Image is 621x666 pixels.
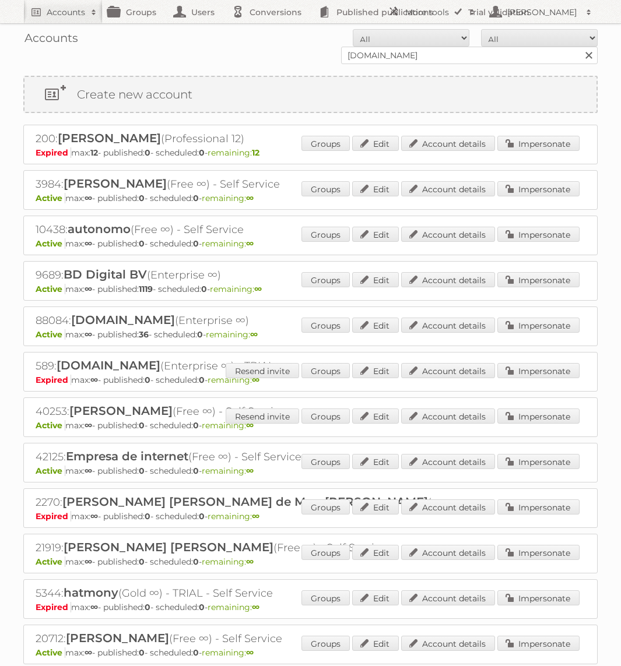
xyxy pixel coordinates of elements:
strong: 0 [199,375,205,385]
strong: ∞ [85,420,92,431]
span: remaining: [202,193,254,203]
strong: ∞ [90,602,98,612]
a: Impersonate [497,136,580,151]
a: Edit [352,227,399,242]
a: Resend invite [226,408,299,424]
span: remaining: [208,602,259,612]
h2: 2270: (Gold ∞) - TRIAL - Self Service [36,495,444,510]
a: Account details [401,136,495,151]
p: max: - published: - scheduled: - [36,511,585,521]
span: Active [36,238,65,249]
a: Groups [301,636,350,651]
a: Resend invite [226,363,299,378]
strong: ∞ [246,238,254,249]
strong: ∞ [85,284,92,294]
span: remaining: [208,147,259,158]
a: Impersonate [497,272,580,287]
strong: ∞ [85,466,92,476]
p: max: - published: - scheduled: - [36,375,585,385]
span: remaining: [208,375,259,385]
p: max: - published: - scheduled: - [36,238,585,249]
h2: 5344: (Gold ∞) - TRIAL - Self Service [36,586,444,601]
a: Impersonate [497,227,580,242]
p: max: - published: - scheduled: - [36,647,585,658]
strong: ∞ [85,556,92,567]
strong: ∞ [254,284,262,294]
a: Impersonate [497,408,580,424]
a: Groups [301,136,350,151]
span: Empresa de internet [66,449,188,463]
h2: 20712: (Free ∞) - Self Service [36,631,444,646]
span: remaining: [206,329,258,340]
a: Edit [352,136,399,151]
strong: ∞ [246,466,254,476]
h2: 88084: (Enterprise ∞) [36,313,444,328]
span: remaining: [202,466,254,476]
strong: 0 [139,466,145,476]
h2: 40253: (Free ∞) - Self Service [36,404,444,419]
strong: ∞ [85,238,92,249]
a: Account details [401,636,495,651]
span: Expired [36,147,71,158]
strong: ∞ [85,193,92,203]
strong: 0 [145,511,150,521]
strong: 0 [201,284,207,294]
span: [PERSON_NAME] [64,177,167,191]
span: [PERSON_NAME] [66,631,169,645]
strong: 0 [139,193,145,203]
a: Account details [401,318,495,333]
span: Active [36,466,65,476]
p: max: - published: - scheduled: - [36,602,585,612]
strong: 0 [139,238,145,249]
h2: 42125: (Free ∞) - Self Service [36,449,444,464]
strong: ∞ [90,375,98,385]
a: Account details [401,363,495,378]
span: Active [36,420,65,431]
h2: Accounts [47,6,85,18]
a: Account details [401,499,495,515]
span: [DOMAIN_NAME] [57,358,160,372]
a: Edit [352,545,399,560]
h2: 3984: (Free ∞) - Self Service [36,177,444,192]
h2: 10438: (Free ∞) - Self Service [36,222,444,237]
a: Edit [352,590,399,605]
span: Expired [36,602,71,612]
strong: 0 [193,420,199,431]
a: Edit [352,363,399,378]
a: Groups [301,272,350,287]
strong: 0 [139,420,145,431]
a: Edit [352,454,399,469]
a: Impersonate [497,636,580,651]
a: Groups [301,318,350,333]
strong: 12 [90,147,98,158]
a: Edit [352,636,399,651]
p: max: - published: - scheduled: - [36,466,585,476]
p: max: - published: - scheduled: - [36,329,585,340]
a: Edit [352,499,399,515]
strong: 0 [193,647,199,658]
h2: 200: (Professional 12) [36,131,444,146]
a: Impersonate [497,363,580,378]
strong: ∞ [246,647,254,658]
span: BD Digital BV [64,267,147,281]
span: Active [36,193,65,203]
a: Impersonate [497,454,580,469]
span: [DOMAIN_NAME] [71,313,175,327]
a: Groups [301,181,350,196]
a: Groups [301,454,350,469]
a: Groups [301,499,350,515]
a: Groups [301,545,350,560]
strong: ∞ [90,511,98,521]
strong: 0 [193,466,199,476]
a: Account details [401,454,495,469]
strong: 0 [199,602,205,612]
h2: 589: (Enterprise ∞) - TRIAL [36,358,444,373]
a: Account details [401,272,495,287]
strong: ∞ [252,511,259,521]
span: Active [36,329,65,340]
strong: ∞ [250,329,258,340]
strong: ∞ [85,647,92,658]
a: Impersonate [497,545,580,560]
span: Expired [36,511,71,521]
p: max: - published: - scheduled: - [36,420,585,431]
